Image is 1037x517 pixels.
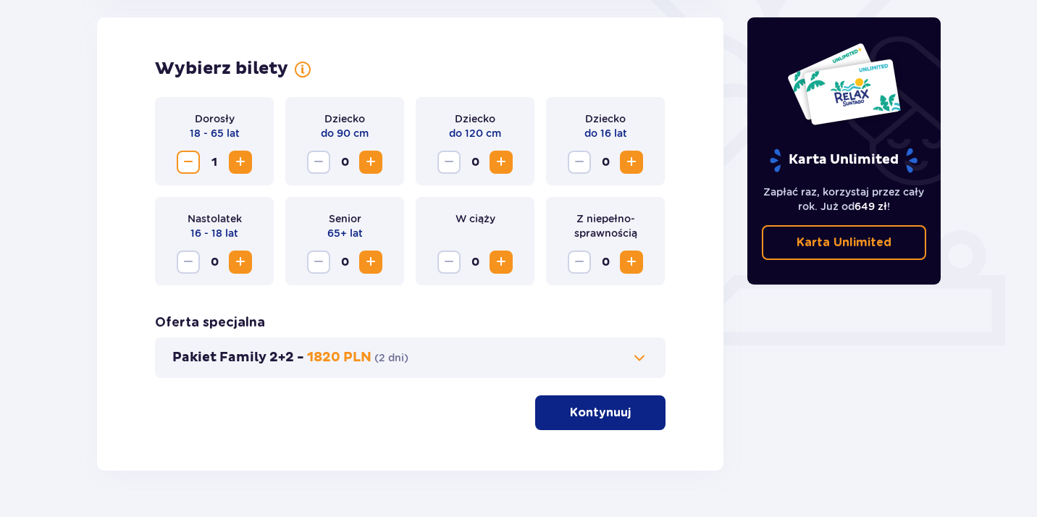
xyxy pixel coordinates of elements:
button: Increase [490,251,513,274]
span: 0 [463,251,487,274]
span: 0 [463,151,487,174]
button: Increase [490,151,513,174]
button: Decrease [307,151,330,174]
button: Decrease [437,151,461,174]
p: ( 2 dni ) [374,350,408,365]
p: do 120 cm [449,126,501,140]
p: 65+ lat [327,226,363,240]
button: Decrease [177,251,200,274]
button: Decrease [437,251,461,274]
p: Dziecko [455,112,495,126]
p: Senior [329,211,361,226]
span: 0 [333,251,356,274]
span: 649 zł [855,201,887,212]
p: do 16 lat [584,126,627,140]
span: 0 [203,251,226,274]
button: Decrease [307,251,330,274]
button: Increase [620,251,643,274]
button: Kontynuuj [535,395,666,430]
p: 16 - 18 lat [190,226,238,240]
p: Dziecko [585,112,626,126]
p: 1820 PLN [307,349,371,366]
button: Increase [359,251,382,274]
button: Increase [620,151,643,174]
button: Decrease [568,251,591,274]
p: Karta Unlimited [797,235,891,251]
button: Decrease [177,151,200,174]
p: Pakiet Family 2+2 - [172,349,304,366]
p: Dziecko [324,112,365,126]
button: Decrease [568,151,591,174]
p: Kontynuuj [570,405,631,421]
button: Increase [359,151,382,174]
span: 1 [203,151,226,174]
p: Dorosły [195,112,235,126]
p: Nastolatek [188,211,242,226]
span: 0 [594,251,617,274]
p: Karta Unlimited [768,148,919,173]
span: 0 [594,151,617,174]
span: 0 [333,151,356,174]
button: Increase [229,151,252,174]
button: Increase [229,251,252,274]
p: Zapłać raz, korzystaj przez cały rok. Już od ! [762,185,927,214]
button: Pakiet Family 2+2 -1820 PLN(2 dni) [172,349,648,366]
p: Z niepełno­sprawnością [558,211,653,240]
p: W ciąży [455,211,495,226]
p: do 90 cm [321,126,369,140]
p: Wybierz bilety [155,58,288,80]
a: Karta Unlimited [762,225,927,260]
p: 18 - 65 lat [190,126,240,140]
p: Oferta specjalna [155,314,265,332]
